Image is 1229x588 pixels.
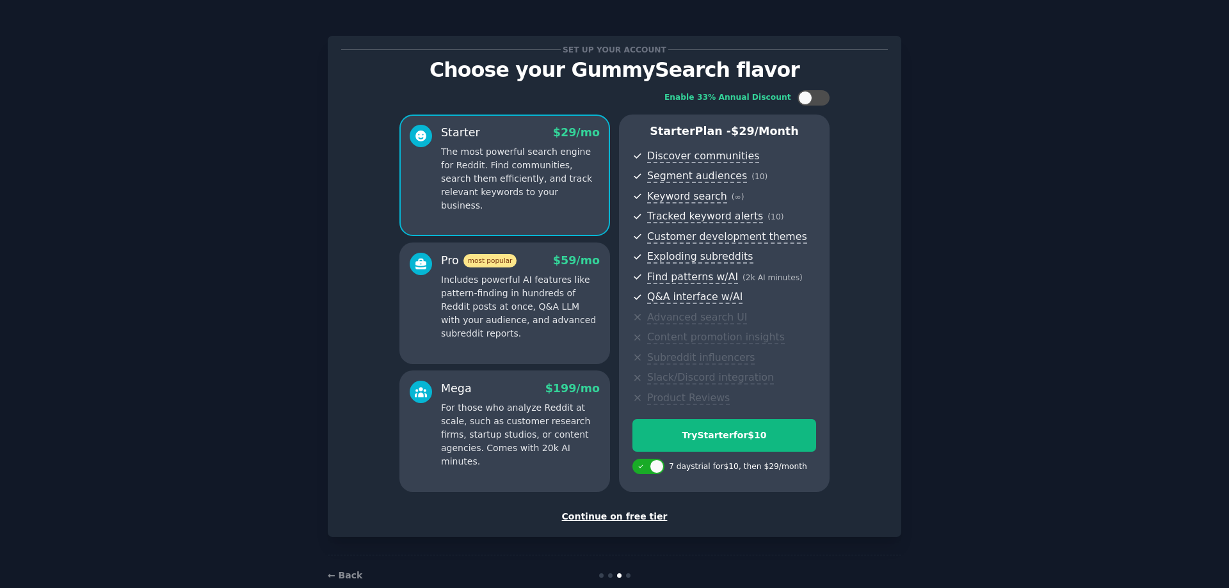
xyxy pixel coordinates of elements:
[441,381,472,397] div: Mega
[647,170,747,183] span: Segment audiences
[647,371,774,385] span: Slack/Discord integration
[632,123,816,139] p: Starter Plan -
[647,210,763,223] span: Tracked keyword alerts
[561,43,669,56] span: Set up your account
[647,311,747,324] span: Advanced search UI
[328,570,362,580] a: ← Back
[632,419,816,452] button: TryStarterfor$10
[341,510,888,523] div: Continue on free tier
[647,250,753,264] span: Exploding subreddits
[732,193,744,202] span: ( ∞ )
[647,290,743,304] span: Q&A interface w/AI
[647,150,759,163] span: Discover communities
[647,392,730,405] span: Product Reviews
[767,212,783,221] span: ( 10 )
[647,351,755,365] span: Subreddit influencers
[731,125,799,138] span: $ 29 /month
[751,172,767,181] span: ( 10 )
[633,429,815,442] div: Try Starter for $10
[545,382,600,395] span: $ 199 /mo
[441,253,517,269] div: Pro
[647,190,727,203] span: Keyword search
[441,125,480,141] div: Starter
[441,273,600,340] p: Includes powerful AI features like pattern-finding in hundreds of Reddit posts at once, Q&A LLM w...
[441,145,600,212] p: The most powerful search engine for Reddit. Find communities, search them efficiently, and track ...
[669,461,807,473] div: 7 days trial for $10 , then $ 29 /month
[463,254,517,267] span: most popular
[553,254,600,267] span: $ 59 /mo
[743,273,803,282] span: ( 2k AI minutes )
[553,126,600,139] span: $ 29 /mo
[441,401,600,468] p: For those who analyze Reddit at scale, such as customer research firms, startup studios, or conte...
[664,92,791,104] div: Enable 33% Annual Discount
[647,331,785,344] span: Content promotion insights
[647,271,738,284] span: Find patterns w/AI
[341,59,888,81] p: Choose your GummySearch flavor
[647,230,807,244] span: Customer development themes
